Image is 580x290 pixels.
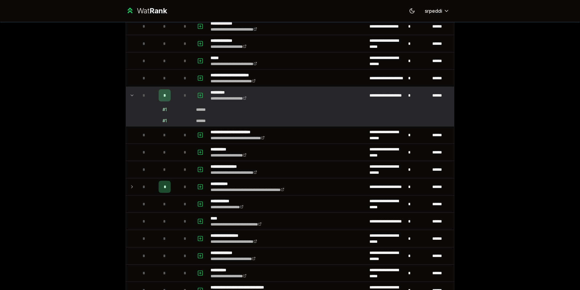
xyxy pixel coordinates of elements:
div: # 1 [163,118,167,124]
div: # 1 [163,107,167,113]
div: Wat [137,6,167,16]
button: srpeddi [420,5,454,16]
a: WatRank [126,6,167,16]
span: srpeddi [425,7,442,15]
span: Rank [150,6,167,15]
